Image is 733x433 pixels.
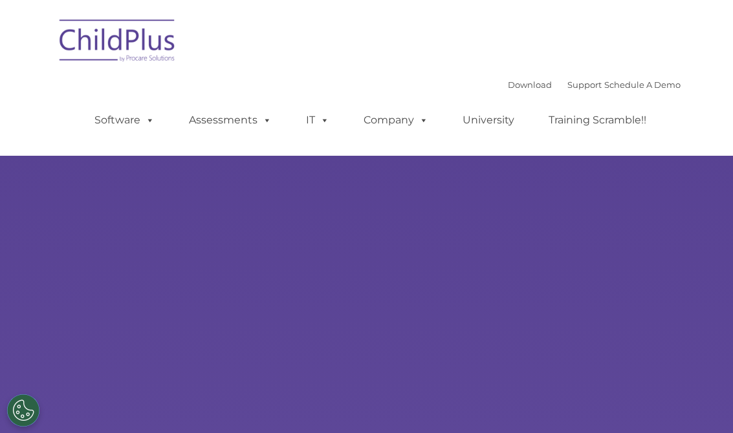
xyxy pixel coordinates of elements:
a: Assessments [176,107,285,133]
a: Schedule A Demo [604,79,681,90]
a: University [450,107,527,133]
button: Cookies Settings [7,394,39,427]
font: | [508,79,681,90]
a: Training Scramble!! [536,107,659,133]
a: Software [82,107,168,133]
a: IT [293,107,342,133]
a: Support [567,79,602,90]
img: ChildPlus by Procare Solutions [53,10,182,75]
a: Download [508,79,552,90]
a: Company [351,107,441,133]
